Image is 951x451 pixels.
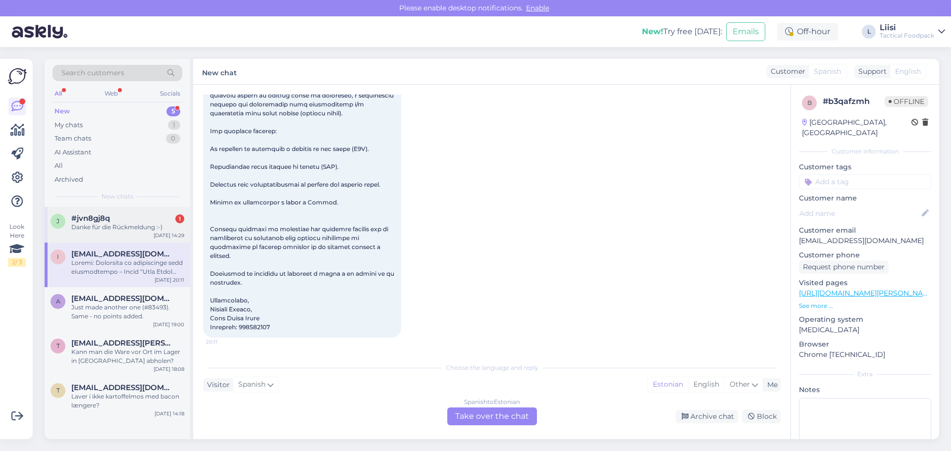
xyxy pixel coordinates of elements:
span: avenskevics@gmail.com [71,294,174,303]
span: Enable [523,3,552,12]
span: thilo.neyers@gmx.de [71,339,174,348]
p: [EMAIL_ADDRESS][DOMAIN_NAME] [799,236,931,246]
div: Team chats [54,134,91,144]
div: Take over the chat [447,407,537,425]
span: T [56,387,60,394]
a: [URL][DOMAIN_NAME][PERSON_NAME] [799,289,936,298]
div: Extra [799,370,931,379]
div: My chats [54,120,83,130]
span: Thun2011@gmail.com [71,383,174,392]
span: b [807,99,812,106]
div: 5 [166,106,180,116]
div: Archive chat [676,410,738,423]
b: New! [642,27,663,36]
span: Offline [885,96,928,107]
div: Try free [DATE]: [642,26,722,38]
div: Block [742,410,781,423]
div: Me [763,380,778,390]
span: Other [730,380,750,389]
div: [DATE] 18:08 [154,365,184,373]
div: Support [854,66,887,77]
input: Add a tag [799,174,931,189]
div: All [54,161,63,171]
div: Archived [54,175,83,185]
div: 1 [168,120,180,130]
div: Liisi [880,24,934,32]
span: Spanish [814,66,841,77]
div: Customer information [799,147,931,156]
div: Loremi: Dolorsita co adipiscinge sedd eiusmodtempo – Incid “Utla Etdol Magna” Aliquaeni adminim, ... [71,258,184,276]
p: Customer email [799,225,931,236]
p: [MEDICAL_DATA] [799,325,931,335]
input: Add name [799,208,920,219]
p: Customer name [799,193,931,203]
span: j [56,217,59,225]
div: [GEOGRAPHIC_DATA], [GEOGRAPHIC_DATA] [802,117,911,138]
div: Estonian [648,377,688,392]
div: [DATE] 14:18 [155,410,184,417]
div: New [54,106,70,116]
div: Off-hour [777,23,838,41]
div: English [688,377,724,392]
span: 20:11 [206,338,243,346]
div: Socials [158,87,182,100]
div: All [53,87,64,100]
div: Kann man die Ware vor Ort im Lager in [GEOGRAPHIC_DATA] abholen? [71,348,184,365]
div: Look Here [8,222,26,267]
div: Choose the language and reply [203,363,781,372]
label: New chat [202,65,237,78]
div: Visitor [203,380,230,390]
span: a [56,298,60,305]
p: See more ... [799,301,931,310]
img: Askly Logo [8,67,27,86]
p: Chrome [TECHNICAL_ID] [799,350,931,360]
div: 0 [166,134,180,144]
div: Laver i ikke kartoffelmos med bacon længere? [71,392,184,410]
div: [DATE] 14:29 [154,232,184,239]
span: t [56,342,60,350]
p: Customer tags [799,162,931,172]
div: Tactical Foodpack [880,32,934,40]
span: English [895,66,921,77]
p: Visited pages [799,278,931,288]
p: Customer phone [799,250,931,260]
span: Search customers [61,68,124,78]
p: Notes [799,385,931,395]
div: Danke für die Rückmeldung :-) [71,223,184,232]
div: Just made another one (#83493). Same - no points added. [71,303,184,321]
span: ignaciogracia1986@gmail.com [71,250,174,258]
p: Operating system [799,314,931,325]
div: Spanish to Estonian [464,398,520,406]
div: Request phone number [799,260,889,274]
span: i [57,253,59,260]
div: 1 [175,214,184,223]
div: # b3qafzmh [823,96,885,107]
p: Browser [799,339,931,350]
div: [DATE] 20:11 [155,276,184,284]
span: #jvn8gj8q [71,214,110,223]
div: Web [103,87,120,100]
button: Emails [726,22,765,41]
span: Spanish [238,379,265,390]
span: New chats [102,192,133,201]
a: LiisiTactical Foodpack [880,24,945,40]
div: AI Assistant [54,148,91,157]
div: [DATE] 19:00 [153,321,184,328]
div: L [862,25,876,39]
div: Customer [767,66,805,77]
div: 2 / 3 [8,258,26,267]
